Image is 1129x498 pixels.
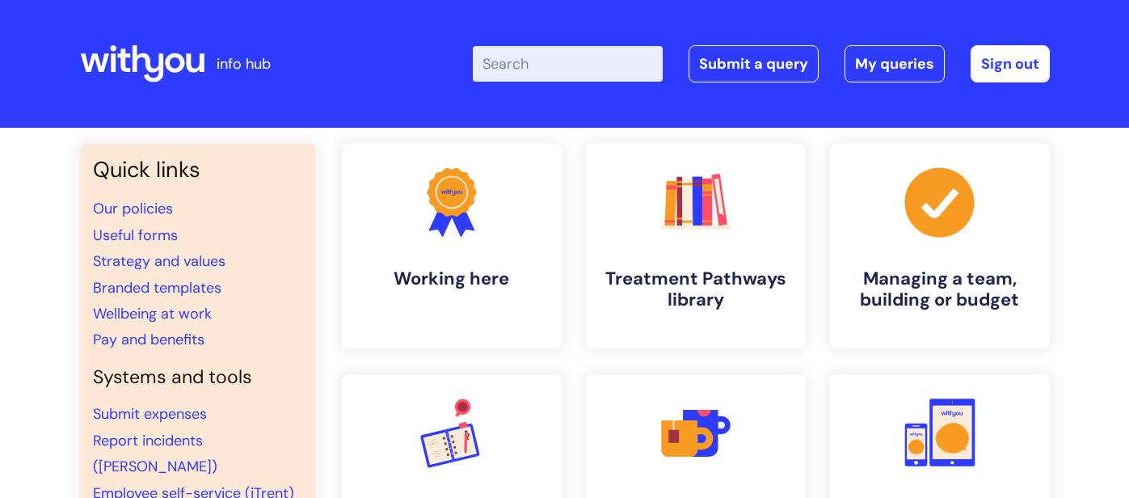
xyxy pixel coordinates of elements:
a: Pay and benefits [93,330,204,349]
a: Submit a query [689,45,819,82]
a: Working here [342,144,562,348]
div: | - [473,45,1050,82]
p: info hub [217,51,271,77]
a: Sign out [971,45,1050,82]
a: Treatment Pathways library [586,144,806,348]
a: Managing a team, building or budget [830,144,1050,348]
h4: Managing a team, building or budget [843,268,1037,311]
a: Submit expenses [93,404,207,424]
h4: Systems and tools [93,366,303,389]
a: Strategy and values [93,251,225,271]
a: Wellbeing at work [93,304,212,323]
h4: Working here [355,268,549,289]
input: Search [473,46,663,82]
a: Report incidents ([PERSON_NAME]) [93,431,217,476]
a: My queries [845,45,945,82]
h3: Quick links [93,157,303,183]
h4: Treatment Pathways library [599,268,793,311]
a: Our policies [93,199,173,218]
a: Useful forms [93,226,178,245]
a: Branded templates [93,278,221,298]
